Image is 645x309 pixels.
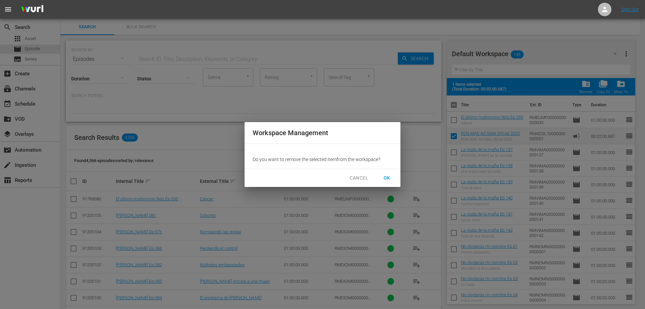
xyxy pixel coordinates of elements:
[253,156,392,163] p: Do you want to remove the selected item from the workspace?
[382,174,392,182] span: OK
[344,172,374,184] button: CANCEL
[253,127,392,138] h2: Workspace Management
[4,5,12,13] span: menu
[621,7,639,12] a: Sign Out
[376,172,398,184] button: OK
[16,2,48,17] img: ans4CAIJ8jUAAAAAAAAAAAAAAAAAAAAAAAAgQb4GAAAAAAAAAAAAAAAAAAAAAAAAJMjXAAAAAAAAAAAAAAAAAAAAAAAAgAT5G...
[350,174,368,182] span: CANCEL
